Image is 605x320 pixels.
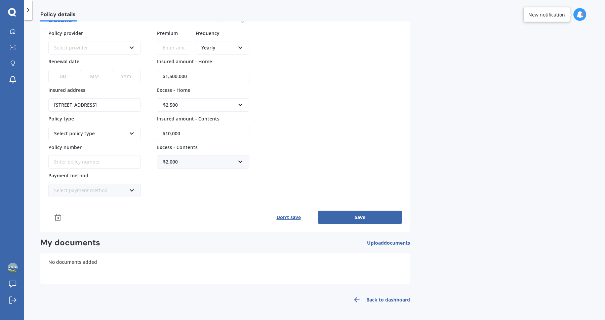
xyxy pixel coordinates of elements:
[48,155,141,169] input: Enter policy number
[40,238,100,248] h2: My documents
[54,187,126,194] div: Select payment method
[40,253,410,284] div: No documents added
[528,11,565,18] div: New notification
[54,44,126,51] div: Select provider
[157,87,190,93] span: Excess - Home
[367,238,410,248] button: Uploaddocuments
[259,211,318,224] button: Don’t save
[48,115,74,122] span: Policy type
[8,263,18,273] img: ACg8ocJk92VjscL0jQPCWUEj3YWWq3PhmmkGf646JjRRAg21MU7nF3gvRg=s96-c
[157,30,178,36] span: Premium
[40,11,77,20] span: Policy details
[367,240,410,246] span: Upload
[201,44,235,51] div: Yearly
[48,15,72,24] h3: Details
[48,30,83,36] span: Policy provider
[48,87,85,93] span: Insured address
[157,115,219,122] span: Insured amount - Contents
[48,172,88,179] span: Payment method
[48,144,82,150] span: Policy number
[54,130,126,137] div: Select policy type
[196,30,219,36] span: Frequency
[48,58,79,65] span: Renewal date
[318,211,402,224] button: Save
[157,41,190,55] input: Enter amount
[384,240,410,246] span: documents
[157,144,198,150] span: Excess - Contents
[163,101,235,109] div: $2,500
[157,70,249,83] input: Enter amount
[163,158,235,166] div: $2,000
[349,292,410,308] a: Back to dashboard
[157,127,249,140] input: Enter amount
[157,58,212,65] span: Insured amount - Home
[48,98,141,112] input: Enter address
